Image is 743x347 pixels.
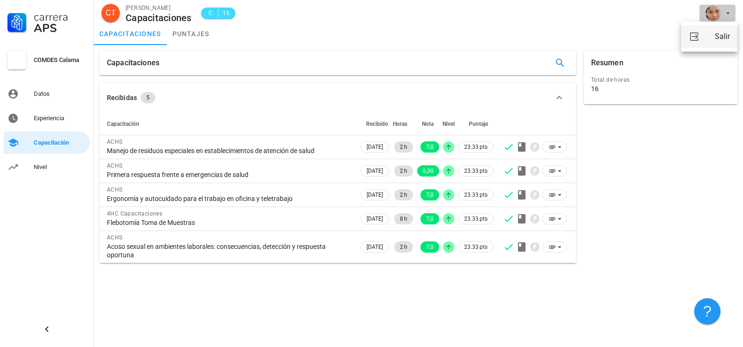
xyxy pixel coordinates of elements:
div: Experiencia [34,115,86,122]
div: Salir [715,27,730,46]
div: Resumen [591,51,623,75]
th: Recibido [359,113,391,135]
span: 7,0 [426,241,434,253]
div: Primera respuesta frente a emergencias de salud [107,170,351,179]
span: ACHS [107,139,123,145]
div: Capacitación [34,139,86,147]
a: Datos [4,83,90,105]
div: Total de horas [591,75,730,85]
span: 2 h [400,241,407,253]
a: Capacitación [4,131,90,154]
span: 23.33 pts [464,242,488,252]
th: Horas [391,113,415,135]
th: Nota [415,113,441,135]
div: Nivel [34,163,86,171]
span: 23.33 pts [464,190,488,200]
span: Nivel [443,121,455,127]
span: [DATE] [367,242,383,252]
a: puntajes [167,23,215,45]
span: Puntaje [469,121,488,127]
div: avatar [101,4,120,23]
span: 7,0 [426,213,434,224]
span: CT [105,4,115,23]
div: Datos [34,90,86,98]
div: 16 [591,85,599,93]
span: ACHS [107,186,123,193]
div: Capacitaciones [107,51,159,75]
div: Carrera [34,11,86,23]
span: 6,30 [423,165,434,177]
span: 2 h [400,189,407,200]
div: Acoso sexual en ambientes laborales: consecuencias, detección y respuesta oportuna [107,242,351,259]
span: ACHS [107,162,123,169]
th: Puntaje [456,113,495,135]
span: 23.33 pts [464,166,488,176]
span: 15 [222,8,230,18]
div: COMDES Calama [34,56,86,64]
th: Capacitación [99,113,359,135]
span: 2 h [400,165,407,177]
span: 7,0 [426,189,434,200]
span: ACHS [107,234,123,241]
a: Nivel [4,156,90,178]
div: Ergonomía y autocuidado para el trabajo en oficina y teletrabajo [107,194,351,203]
span: [DATE] [367,142,383,152]
span: Nota [422,121,434,127]
span: [DATE] [367,214,383,224]
span: 23.33 pts [464,142,488,152]
span: 23.33 pts [464,214,488,224]
div: Flebotomía Toma de Muestras [107,218,351,227]
span: 2 h [400,141,407,153]
div: Recibidas [107,93,137,103]
span: Horas [393,121,407,127]
span: C [207,8,214,18]
div: Capacitaciones [126,13,192,23]
span: 8 h [400,213,407,224]
span: [DATE] [367,190,383,200]
a: Experiencia [4,107,90,130]
span: Capacitación [107,121,139,127]
div: avatar [705,6,720,21]
span: 4HC Capacitaciones [107,210,162,217]
span: Recibido [366,121,388,127]
div: [PERSON_NAME] [126,3,192,13]
span: [DATE] [367,166,383,176]
a: capacitaciones [94,23,167,45]
span: 7,0 [426,141,434,153]
div: APS [34,23,86,34]
span: 5 [146,92,150,103]
button: Recibidas 5 [99,83,576,113]
th: Nivel [441,113,456,135]
div: Manejo de residuos especiales en establecimientos de atención de salud [107,147,351,155]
